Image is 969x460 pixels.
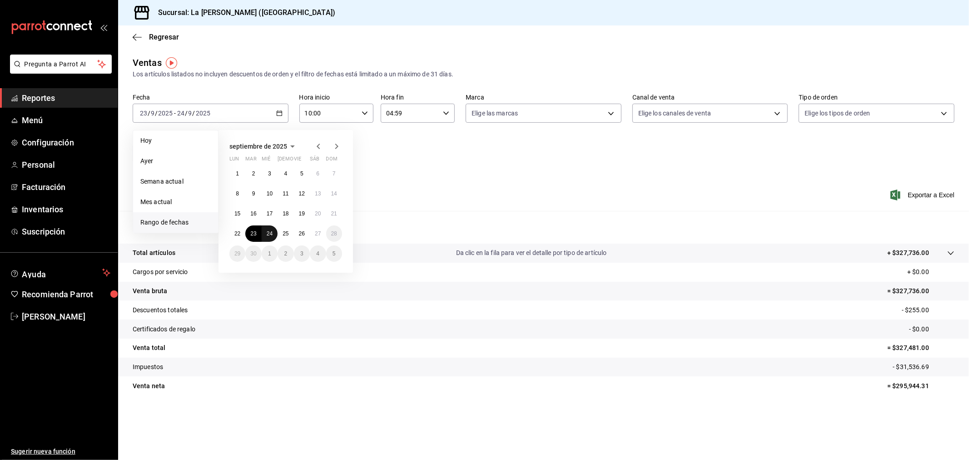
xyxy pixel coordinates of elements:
span: Recomienda Parrot [22,288,110,300]
input: -- [188,110,193,117]
p: Venta total [133,343,165,353]
abbr: 11 de septiembre de 2025 [283,190,288,197]
p: Impuestos [133,362,163,372]
abbr: 3 de octubre de 2025 [300,250,303,257]
button: Regresar [133,33,179,41]
abbr: 25 de septiembre de 2025 [283,230,288,237]
abbr: lunes [229,156,239,165]
span: Regresar [149,33,179,41]
button: 7 de septiembre de 2025 [326,165,342,182]
button: 3 de septiembre de 2025 [262,165,278,182]
button: 23 de septiembre de 2025 [245,225,261,242]
span: Personal [22,159,110,171]
button: 21 de septiembre de 2025 [326,205,342,222]
p: - $31,536.69 [893,362,954,372]
p: Descuentos totales [133,305,188,315]
abbr: 1 de septiembre de 2025 [236,170,239,177]
span: Ayuda [22,267,99,278]
abbr: 21 de septiembre de 2025 [331,210,337,217]
p: - $0.00 [909,325,954,334]
abbr: jueves [278,156,331,165]
p: = $295,944.31 [887,381,954,391]
button: 29 de septiembre de 2025 [229,245,245,262]
span: [PERSON_NAME] [22,310,110,323]
button: 24 de septiembre de 2025 [262,225,278,242]
label: Tipo de orden [799,95,954,101]
p: Cargos por servicio [133,267,188,277]
button: septiembre de 2025 [229,141,298,152]
abbr: 6 de septiembre de 2025 [316,170,319,177]
p: Venta bruta [133,286,167,296]
abbr: 20 de septiembre de 2025 [315,210,321,217]
span: Inventarios [22,203,110,215]
button: open_drawer_menu [100,24,107,31]
button: 1 de septiembre de 2025 [229,165,245,182]
abbr: 2 de septiembre de 2025 [252,170,255,177]
button: 13 de septiembre de 2025 [310,185,326,202]
span: septiembre de 2025 [229,143,287,150]
abbr: 18 de septiembre de 2025 [283,210,288,217]
a: Pregunta a Parrot AI [6,66,112,75]
button: 26 de septiembre de 2025 [294,225,310,242]
button: 19 de septiembre de 2025 [294,205,310,222]
abbr: 23 de septiembre de 2025 [250,230,256,237]
abbr: 2 de octubre de 2025 [284,250,288,257]
abbr: 24 de septiembre de 2025 [267,230,273,237]
abbr: 7 de septiembre de 2025 [333,170,336,177]
button: Tooltip marker [166,57,177,69]
abbr: 30 de septiembre de 2025 [250,250,256,257]
span: - [174,110,176,117]
button: 15 de septiembre de 2025 [229,205,245,222]
button: 9 de septiembre de 2025 [245,185,261,202]
button: 2 de octubre de 2025 [278,245,293,262]
span: / [148,110,150,117]
span: / [193,110,195,117]
p: + $0.00 [907,267,954,277]
span: Reportes [22,92,110,104]
p: Total artículos [133,248,175,258]
button: 16 de septiembre de 2025 [245,205,261,222]
abbr: 10 de septiembre de 2025 [267,190,273,197]
p: Resumen [133,222,954,233]
abbr: 15 de septiembre de 2025 [234,210,240,217]
label: Hora inicio [299,95,373,101]
button: 8 de septiembre de 2025 [229,185,245,202]
p: Certificados de regalo [133,325,195,334]
button: 25 de septiembre de 2025 [278,225,293,242]
abbr: 5 de septiembre de 2025 [300,170,303,177]
button: 5 de septiembre de 2025 [294,165,310,182]
span: Rango de fechas [140,218,211,227]
span: Ayer [140,156,211,166]
abbr: 22 de septiembre de 2025 [234,230,240,237]
span: Elige las marcas [472,109,518,118]
button: 14 de septiembre de 2025 [326,185,342,202]
button: 1 de octubre de 2025 [262,245,278,262]
span: Elige los canales de venta [638,109,711,118]
div: Ventas [133,56,162,70]
abbr: 26 de septiembre de 2025 [299,230,305,237]
span: / [185,110,188,117]
button: 28 de septiembre de 2025 [326,225,342,242]
input: -- [177,110,185,117]
p: = $327,481.00 [887,343,954,353]
h3: Sucursal: La [PERSON_NAME] ([GEOGRAPHIC_DATA]) [151,7,335,18]
label: Marca [466,95,621,101]
button: 20 de septiembre de 2025 [310,205,326,222]
input: ---- [158,110,173,117]
abbr: 12 de septiembre de 2025 [299,190,305,197]
span: Exportar a Excel [892,190,954,200]
button: 27 de septiembre de 2025 [310,225,326,242]
button: 6 de septiembre de 2025 [310,165,326,182]
label: Hora fin [381,95,455,101]
button: 5 de octubre de 2025 [326,245,342,262]
abbr: 14 de septiembre de 2025 [331,190,337,197]
abbr: 4 de octubre de 2025 [316,250,319,257]
p: Da clic en la fila para ver el detalle por tipo de artículo [456,248,607,258]
span: Mes actual [140,197,211,207]
span: Suscripción [22,225,110,238]
p: Venta neta [133,381,165,391]
abbr: sábado [310,156,319,165]
input: -- [139,110,148,117]
abbr: 3 de septiembre de 2025 [268,170,271,177]
span: Elige los tipos de orden [805,109,870,118]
